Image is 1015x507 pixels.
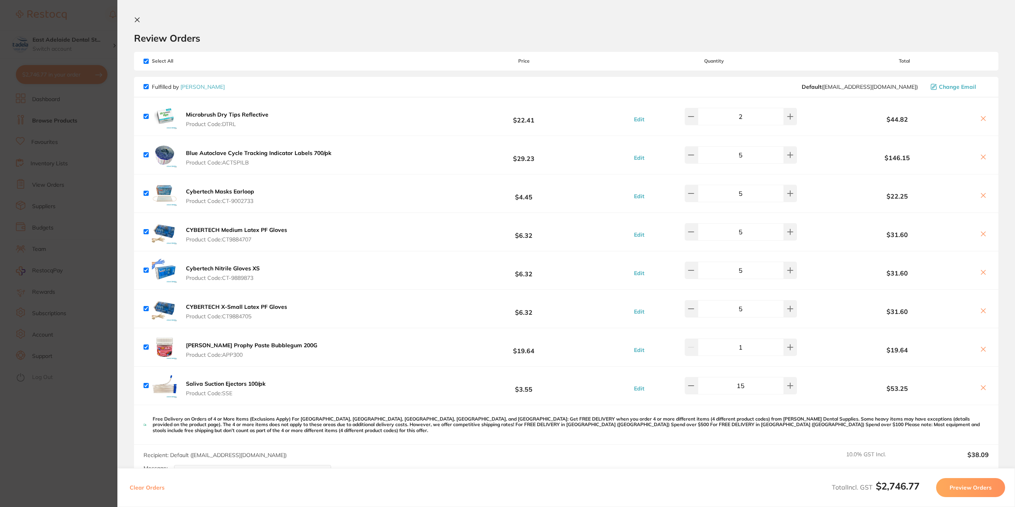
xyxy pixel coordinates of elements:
[820,231,975,238] b: $31.60
[609,58,820,64] span: Quantity
[152,373,177,398] img: bWUxeGE2Nw
[632,270,647,277] button: Edit
[439,58,608,64] span: Price
[186,390,266,396] span: Product Code: SSE
[186,236,287,243] span: Product Code: CT9884707
[144,465,168,472] label: Message:
[186,159,331,166] span: Product Code: ACTSPILB
[939,84,976,90] span: Change Email
[802,83,822,90] b: Default
[184,188,257,205] button: Cybertech Masks Earloop Product Code:CT-9002733
[820,116,975,123] b: $44.82
[936,478,1005,497] button: Preview Orders
[152,258,177,283] img: MDJiMTRrcA
[439,224,608,239] b: $6.32
[820,193,975,200] b: $22.25
[186,313,287,320] span: Product Code: CT9884705
[820,308,975,315] b: $31.60
[632,116,647,123] button: Edit
[186,111,268,118] b: Microbrush Dry Tips Reflective
[152,181,177,206] img: aHlxczE0cA
[632,231,647,238] button: Edit
[846,451,914,469] span: 10.0 % GST Incl.
[184,265,262,281] button: Cybertech Nitrile Gloves XS Product Code:CT-9889873
[632,346,647,354] button: Edit
[152,104,177,129] img: eDN3cW9qaw
[152,335,177,360] img: M3JrY3B1aA
[186,352,317,358] span: Product Code: APP300
[439,378,608,393] b: $3.55
[186,342,317,349] b: [PERSON_NAME] Prophy Paste Bubblegum 200G
[144,58,223,64] span: Select All
[820,58,989,64] span: Total
[632,385,647,392] button: Edit
[632,308,647,315] button: Edit
[820,154,975,161] b: $146.15
[186,226,287,233] b: CYBERTECH Medium Latex PF Gloves
[186,380,266,387] b: Saliva Suction Ejectors 100/pk
[928,83,989,90] button: Change Email
[153,416,989,433] p: Free Delivery on Orders of 4 or More Items (Exclusions Apply) For [GEOGRAPHIC_DATA], [GEOGRAPHIC_...
[439,340,608,354] b: $19.64
[152,219,177,245] img: b3B5dXFzbw
[439,301,608,316] b: $6.32
[144,452,287,459] span: Recipient: Default ( [EMAIL_ADDRESS][DOMAIN_NAME] )
[127,478,167,497] button: Clear Orders
[152,84,225,90] p: Fulfilled by
[184,149,334,166] button: Blue Autoclave Cycle Tracking Indicator Labels 700/pk Product Code:ACTSPILB
[184,303,289,320] button: CYBERTECH X-Small Latex PF Gloves Product Code:CT9884705
[921,451,989,469] output: $38.09
[184,380,268,397] button: Saliva Suction Ejectors 100/pk Product Code:SSE
[186,188,254,195] b: Cybertech Masks Earloop
[186,121,268,127] span: Product Code: DTRL
[186,149,331,157] b: Blue Autoclave Cycle Tracking Indicator Labels 700/pk
[439,263,608,277] b: $6.32
[439,109,608,124] b: $22.41
[134,32,998,44] h2: Review Orders
[152,142,177,168] img: d2JwcXZtYQ
[820,346,975,354] b: $19.64
[832,483,919,491] span: Total Incl. GST
[876,480,919,492] b: $2,746.77
[184,226,289,243] button: CYBERTECH Medium Latex PF Gloves Product Code:CT9884707
[186,275,260,281] span: Product Code: CT-9889873
[152,296,177,321] img: bmRkOTYzbw
[632,154,647,161] button: Edit
[180,83,225,90] a: [PERSON_NAME]
[802,84,918,90] span: save@adamdental.com.au
[632,193,647,200] button: Edit
[184,111,271,128] button: Microbrush Dry Tips Reflective Product Code:DTRL
[820,270,975,277] b: $31.60
[184,342,320,358] button: [PERSON_NAME] Prophy Paste Bubblegum 200G Product Code:APP300
[186,303,287,310] b: CYBERTECH X-Small Latex PF Gloves
[439,186,608,201] b: $4.45
[186,265,260,272] b: Cybertech Nitrile Gloves XS
[186,198,254,204] span: Product Code: CT-9002733
[820,385,975,392] b: $53.25
[439,147,608,162] b: $29.23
